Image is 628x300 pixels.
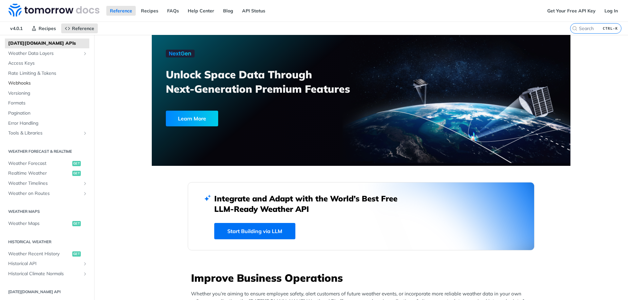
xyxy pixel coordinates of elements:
[5,179,89,188] a: Weather TimelinesShow subpages for Weather Timelines
[184,6,218,16] a: Help Center
[8,70,88,77] span: Rate Limiting & Tokens
[72,221,81,226] span: get
[5,189,89,198] a: Weather on RoutesShow subpages for Weather on Routes
[39,25,56,31] span: Recipes
[5,239,89,245] h2: Historical Weather
[137,6,162,16] a: Recipes
[5,39,89,48] a: [DATE][DOMAIN_NAME] APIs
[5,98,89,108] a: Formats
[544,6,599,16] a: Get Your Free API Key
[5,58,89,68] a: Access Keys
[28,24,60,33] a: Recipes
[572,26,577,31] svg: Search
[5,219,89,229] a: Weather Mapsget
[82,191,88,196] button: Show subpages for Weather on Routes
[238,6,269,16] a: API Status
[601,25,619,32] kbd: CTRL-K
[8,90,88,97] span: Versioning
[219,6,237,16] a: Blog
[9,4,99,17] img: Tomorrow.io Weather API Docs
[191,271,534,285] h3: Improve Business Operations
[8,120,88,127] span: Error Handling
[5,49,89,58] a: Weather Data LayersShow subpages for Weather Data Layers
[5,149,89,154] h2: Weather Forecast & realtime
[8,220,71,227] span: Weather Maps
[601,6,621,16] a: Log In
[5,168,89,178] a: Realtime Weatherget
[8,110,88,117] span: Pagination
[82,271,88,276] button: Show subpages for Historical Climate Normals
[5,108,89,118] a: Pagination
[8,271,81,277] span: Historical Climate Normals
[8,170,71,177] span: Realtime Weather
[106,6,136,16] a: Reference
[82,131,88,136] button: Show subpages for Tools & Libraries
[8,180,81,187] span: Weather Timelines
[61,24,98,33] a: Reference
[166,111,328,126] a: Learn More
[72,251,81,257] span: get
[8,130,81,136] span: Tools & Libraries
[5,249,89,259] a: Weather Recent Historyget
[8,190,81,197] span: Weather on Routes
[5,209,89,214] h2: Weather Maps
[5,128,89,138] a: Tools & LibrariesShow subpages for Tools & Libraries
[8,251,71,257] span: Weather Recent History
[8,60,88,67] span: Access Keys
[5,69,89,78] a: Rate Limiting & Tokens
[5,269,89,279] a: Historical Climate NormalsShow subpages for Historical Climate Normals
[72,171,81,176] span: get
[72,161,81,166] span: get
[8,80,88,87] span: Webhooks
[82,261,88,266] button: Show subpages for Historical API
[5,259,89,269] a: Historical APIShow subpages for Historical API
[8,261,81,267] span: Historical API
[214,193,407,214] h2: Integrate and Adapt with the World’s Best Free LLM-Ready Weather API
[164,6,183,16] a: FAQs
[166,111,218,126] div: Learn More
[72,25,94,31] span: Reference
[8,40,88,47] span: [DATE][DOMAIN_NAME] APIs
[5,88,89,98] a: Versioning
[5,78,89,88] a: Webhooks
[5,289,89,295] h2: [DATE][DOMAIN_NAME] API
[166,50,195,57] img: NextGen
[214,223,295,239] a: Start Building via LLM
[8,50,81,57] span: Weather Data Layers
[7,24,26,33] span: v4.0.1
[8,160,71,167] span: Weather Forecast
[82,181,88,186] button: Show subpages for Weather Timelines
[82,51,88,56] button: Show subpages for Weather Data Layers
[5,159,89,168] a: Weather Forecastget
[8,100,88,106] span: Formats
[166,67,368,96] h3: Unlock Space Data Through Next-Generation Premium Features
[5,118,89,128] a: Error Handling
